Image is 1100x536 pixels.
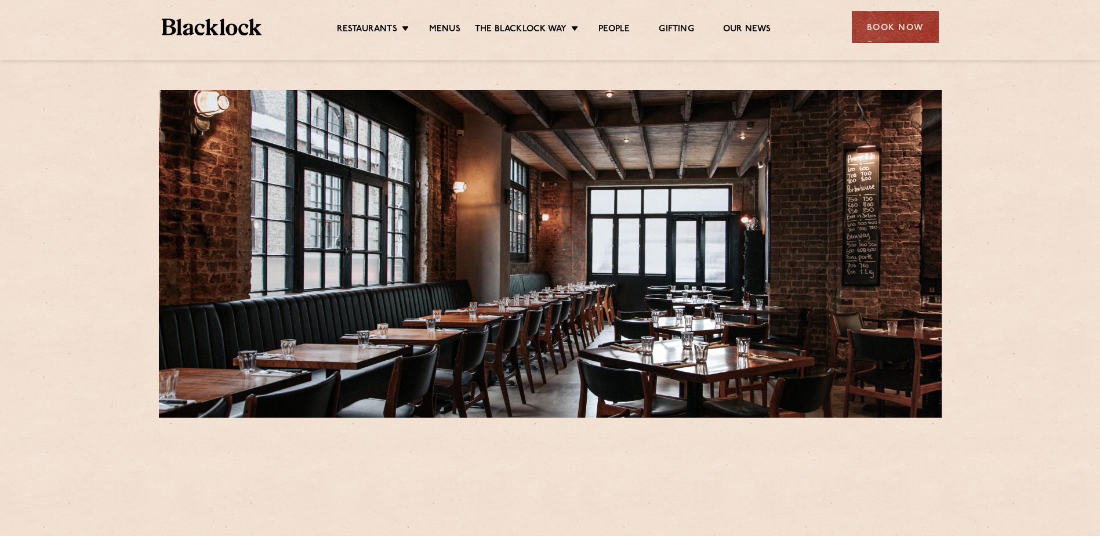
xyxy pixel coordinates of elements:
a: Gifting [659,24,694,37]
a: Our News [723,24,771,37]
a: Restaurants [337,24,397,37]
a: People [598,24,630,37]
a: The Blacklock Way [475,24,567,37]
a: Menus [429,24,460,37]
div: Book Now [852,11,939,43]
img: BL_Textured_Logo-footer-cropped.svg [162,19,262,35]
